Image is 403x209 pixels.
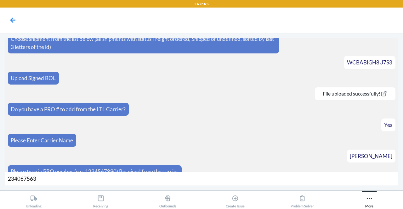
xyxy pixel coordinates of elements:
[11,74,56,82] p: Upload Signed BOL
[26,192,42,208] div: Unloading
[201,191,269,208] button: Create Issue
[11,105,126,113] p: Do you have a PRO # to add from the LTL Carrier?
[159,192,176,208] div: Outbounds
[67,191,134,208] button: Receiving
[226,192,245,208] div: Create Issue
[11,136,73,145] p: Please Enter Carrier Name
[195,1,208,7] p: LAX1RS
[336,191,403,208] button: More
[291,192,314,208] div: Problem Solver
[350,153,392,159] span: [PERSON_NAME]
[11,168,179,176] p: Please type in PRO number (e.g. 1234567890) Received from the carrier
[318,91,392,96] a: File uploaded successfully!
[347,59,392,66] span: WCBABIGH8U7S3
[11,35,276,51] p: Choose shipment from the list below (all shipments with status Freight ordered, Shipped or undefi...
[365,192,373,208] div: More
[93,192,108,208] div: Receiving
[134,191,201,208] button: Outbounds
[269,191,336,208] button: Problem Solver
[384,122,392,128] span: Yes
